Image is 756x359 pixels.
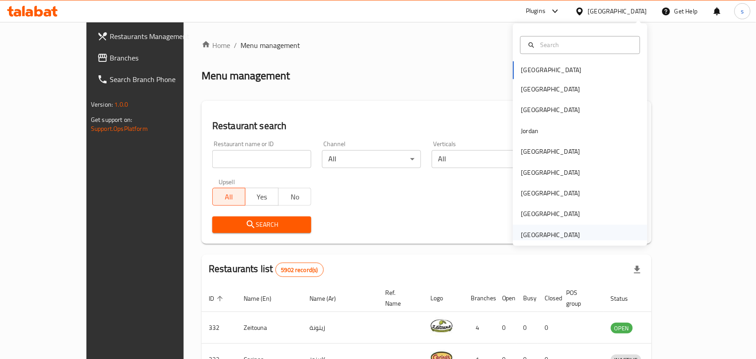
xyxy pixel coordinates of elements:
[236,312,302,344] td: Zeitouna
[91,99,113,110] span: Version:
[114,99,128,110] span: 1.0.0
[90,47,213,69] a: Branches
[495,285,516,312] th: Open
[212,150,311,168] input: Search for restaurant name or ID..
[110,74,206,85] span: Search Branch Phone
[464,312,495,344] td: 4
[423,285,464,312] th: Logo
[276,266,323,274] span: 5902 record(s)
[611,293,640,304] span: Status
[516,285,538,312] th: Busy
[245,188,278,206] button: Yes
[91,123,148,134] a: Support.OpsPlatform
[110,31,206,42] span: Restaurants Management
[212,216,311,233] button: Search
[741,6,744,16] span: s
[202,312,236,344] td: 332
[241,40,300,51] span: Menu management
[202,69,290,83] h2: Menu management
[209,262,324,277] h2: Restaurants list
[495,312,516,344] td: 0
[278,188,311,206] button: No
[521,189,580,199] div: [GEOGRAPHIC_DATA]
[275,263,324,277] div: Total records count
[219,179,235,185] label: Upsell
[212,119,641,133] h2: Restaurant search
[202,40,652,51] nav: breadcrumb
[90,69,213,90] a: Search Branch Phone
[521,230,580,240] div: [GEOGRAPHIC_DATA]
[537,40,635,50] input: Search
[430,315,453,337] img: Zeitouna
[91,114,132,125] span: Get support on:
[216,190,242,203] span: All
[521,168,580,177] div: [GEOGRAPHIC_DATA]
[244,293,283,304] span: Name (En)
[234,40,237,51] li: /
[322,150,421,168] div: All
[526,6,546,17] div: Plugins
[538,312,559,344] td: 0
[567,287,593,309] span: POS group
[309,293,348,304] span: Name (Ar)
[521,209,580,219] div: [GEOGRAPHIC_DATA]
[219,219,304,230] span: Search
[521,85,580,95] div: [GEOGRAPHIC_DATA]
[611,323,633,333] span: OPEN
[385,287,412,309] span: Ref. Name
[521,105,580,115] div: [GEOGRAPHIC_DATA]
[202,40,230,51] a: Home
[302,312,378,344] td: زيتونة
[212,188,245,206] button: All
[538,285,559,312] th: Closed
[521,126,539,136] div: Jordan
[516,312,538,344] td: 0
[464,285,495,312] th: Branches
[627,259,648,281] div: Export file
[282,190,308,203] span: No
[588,6,647,16] div: [GEOGRAPHIC_DATA]
[249,190,275,203] span: Yes
[611,323,633,333] div: OPEN
[432,150,531,168] div: All
[209,293,226,304] span: ID
[521,147,580,157] div: [GEOGRAPHIC_DATA]
[90,26,213,47] a: Restaurants Management
[110,52,206,63] span: Branches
